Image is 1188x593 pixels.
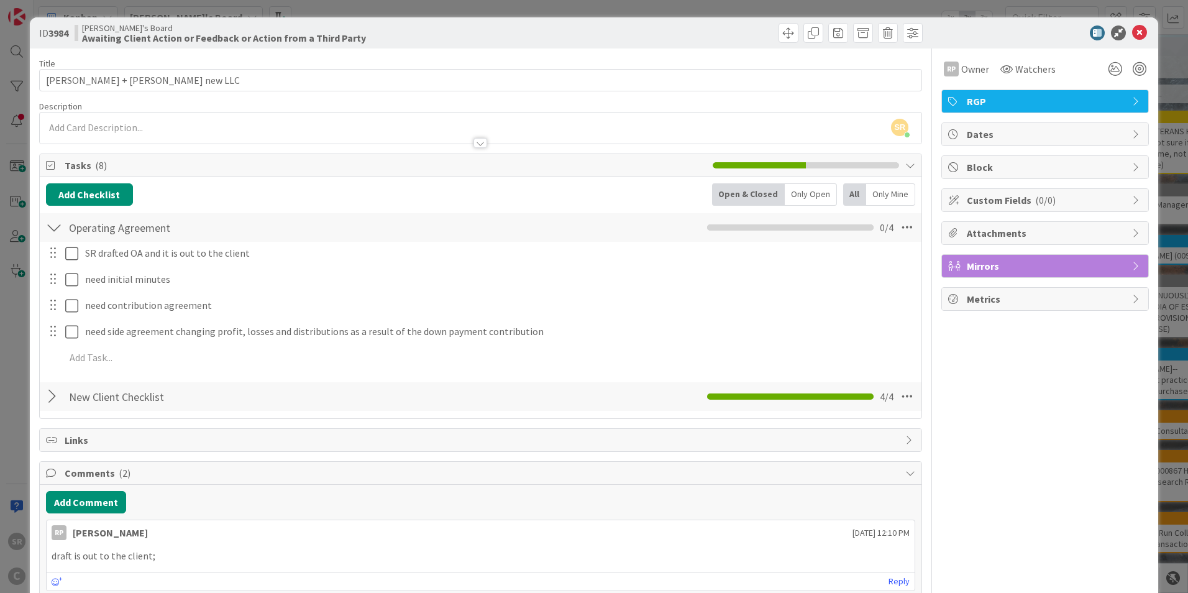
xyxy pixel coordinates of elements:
span: Description [39,101,82,112]
span: Watchers [1015,62,1056,76]
div: All [843,183,866,206]
div: Only Mine [866,183,915,206]
div: RP [944,62,959,76]
label: Title [39,58,55,69]
span: ( 8 ) [95,159,107,172]
p: draft is out to the client; [52,549,910,563]
button: Add Checklist [46,183,133,206]
span: Tasks [65,158,706,173]
p: SR drafted OA and it is out to the client [85,246,913,260]
div: Open & Closed [712,183,785,206]
span: [DATE] 12:10 PM [852,526,910,540]
p: need initial minutes [85,272,913,287]
span: RGP [967,94,1126,109]
span: Block [967,160,1126,175]
span: Dates [967,127,1126,142]
a: Reply [889,574,910,589]
span: Comments [65,466,899,480]
span: Owner [961,62,989,76]
div: Only Open [785,183,837,206]
div: [PERSON_NAME] [73,525,148,540]
b: 3984 [48,27,68,39]
span: Attachments [967,226,1126,241]
input: Add Checklist... [65,216,344,239]
input: type card name here... [39,69,922,91]
span: SR [891,119,908,136]
b: Awaiting Client Action or Feedback or Action from a Third Party [82,33,366,43]
span: Mirrors [967,259,1126,274]
span: Custom Fields [967,193,1126,208]
span: 0 / 4 [880,220,893,235]
span: ID [39,25,68,40]
span: Links [65,433,899,448]
span: 4 / 4 [880,389,893,404]
span: ( 2 ) [119,467,130,479]
div: RP [52,525,66,540]
button: Add Comment [46,491,126,513]
input: Add Checklist... [65,385,344,408]
p: need contribution agreement [85,298,913,313]
p: need side agreement changing profit, losses and distributions as a result of the down payment con... [85,324,913,339]
span: ( 0/0 ) [1035,194,1056,206]
span: Metrics [967,292,1126,306]
span: [PERSON_NAME]'s Board [82,23,366,33]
